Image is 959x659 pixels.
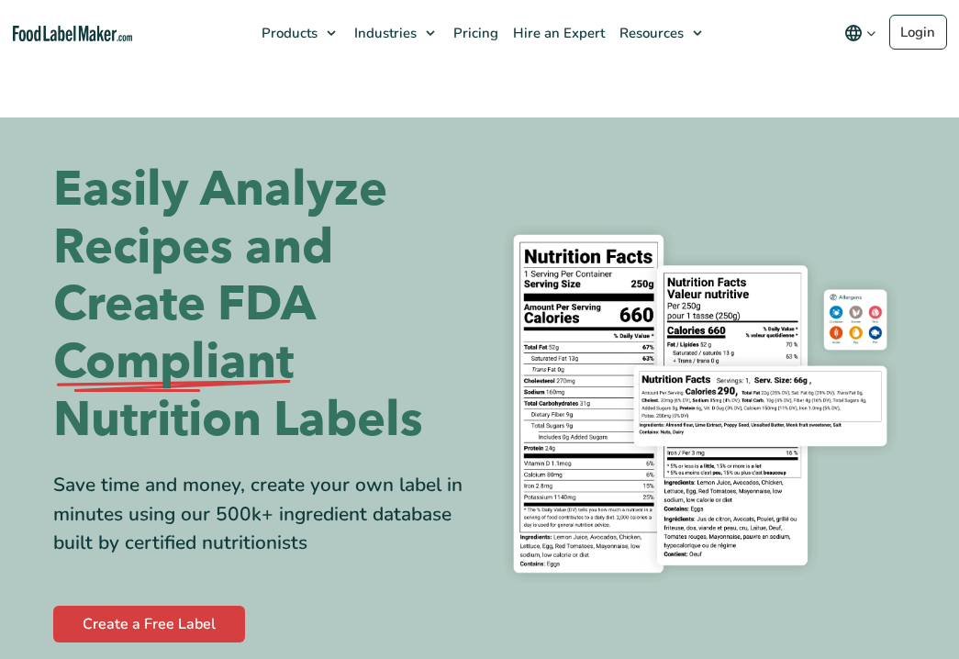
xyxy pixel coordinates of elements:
[13,26,132,41] a: Food Label Maker homepage
[256,24,319,42] span: Products
[507,24,607,42] span: Hire an Expert
[448,24,500,42] span: Pricing
[53,606,245,642] a: Create a Free Label
[53,471,466,557] div: Save time and money, create your own label in minutes using our 500k+ ingredient database built b...
[53,162,466,449] h1: Easily Analyze Recipes and Create FDA Nutrition Labels
[349,24,418,42] span: Industries
[831,15,889,51] button: Change language
[53,334,294,392] span: Compliant
[889,15,947,50] a: Login
[614,24,686,42] span: Resources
